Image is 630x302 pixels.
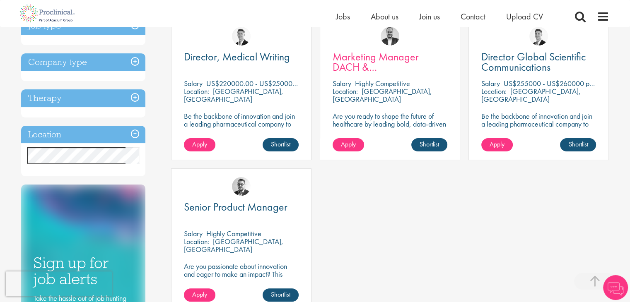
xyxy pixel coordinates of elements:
a: Director, Medical Writing [184,52,299,62]
a: Shortlist [263,138,299,151]
span: Apply [192,290,207,299]
span: Apply [490,140,504,149]
a: Senior Product Manager [184,202,299,212]
p: Be the backbone of innovation and join a leading pharmaceutical company to help keep life-changin... [481,112,596,151]
a: Jobs [336,11,350,22]
p: Are you passionate about innovation and eager to make an impact? This remote position allows you ... [184,262,299,302]
span: Location: [184,237,209,246]
a: Shortlist [411,138,447,151]
span: Senior Product Manager [184,200,287,214]
p: [GEOGRAPHIC_DATA], [GEOGRAPHIC_DATA] [333,86,432,104]
a: Director Global Scientific Communications [481,52,596,72]
h3: Therapy [21,89,145,107]
span: Salary [184,229,203,238]
p: [GEOGRAPHIC_DATA], [GEOGRAPHIC_DATA] [481,86,581,104]
a: Apply [184,288,215,302]
a: Apply [481,138,513,151]
span: Salary [184,79,203,88]
img: George Watson [232,27,251,46]
img: Aitor Melia [381,27,399,46]
img: Chatbot [603,275,628,300]
a: Marketing Manager DACH & [GEOGRAPHIC_DATA] [333,52,447,72]
p: Are you ready to shape the future of healthcare by leading bold, data-driven marketing strategies... [333,112,447,144]
p: Highly Competitive [355,79,410,88]
span: Location: [184,86,209,96]
p: US$255000 - US$260000 per annum [504,79,616,88]
a: Contact [461,11,485,22]
span: Apply [192,140,207,149]
a: Join us [419,11,440,22]
a: Shortlist [560,138,596,151]
a: About us [371,11,398,22]
p: US$220000.00 - US$250000.00 per annum [206,79,338,88]
img: Niklas Kaminski [232,177,251,196]
p: Highly Competitive [206,229,261,238]
a: Upload CV [506,11,543,22]
span: Director Global Scientific Communications [481,50,586,74]
span: Marketing Manager DACH & [GEOGRAPHIC_DATA] [333,50,432,84]
p: [GEOGRAPHIC_DATA], [GEOGRAPHIC_DATA] [184,237,283,254]
span: Location: [481,86,507,96]
span: Apply [341,140,356,149]
h3: Location [21,126,145,144]
img: George Watson [529,27,548,46]
span: Salary [481,79,500,88]
a: Apply [184,138,215,151]
span: Location: [333,86,358,96]
h3: Company type [21,53,145,71]
p: Be the backbone of innovation and join a leading pharmaceutical company to help keep life-changin... [184,112,299,144]
h3: Sign up for job alerts [34,255,133,287]
p: [GEOGRAPHIC_DATA], [GEOGRAPHIC_DATA] [184,86,283,104]
span: Director, Medical Writing [184,50,290,64]
a: Apply [333,138,364,151]
iframe: reCAPTCHA [6,271,112,296]
span: Salary [333,79,351,88]
a: Shortlist [263,288,299,302]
